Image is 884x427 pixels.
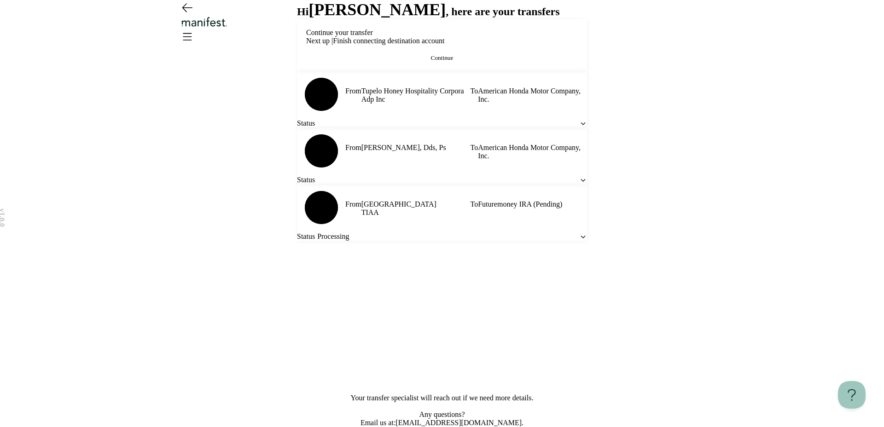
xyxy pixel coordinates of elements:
[180,17,229,27] img: Manifest
[297,232,315,241] span: Status
[306,54,578,62] button: Continue
[478,200,587,208] span: Futuremoney IRA (Pending)
[395,419,522,427] a: [EMAIL_ADDRESS][DOMAIN_NAME]
[361,200,471,208] span: [GEOGRAPHIC_DATA]
[361,144,471,152] span: [PERSON_NAME], Dds, Ps
[471,200,478,208] span: To
[345,144,361,152] span: From
[297,176,315,184] span: Status
[297,119,315,127] span: Status
[471,144,478,152] span: To
[180,17,704,29] div: Logo
[431,54,454,61] span: Continue
[471,87,478,95] span: To
[345,87,361,95] span: From
[317,232,349,241] span: Processing
[361,87,471,95] span: Tupelo Honey Hospitality Corpora
[361,95,471,104] span: Adp Inc
[345,200,361,208] span: From
[297,394,587,427] div: Your transfer specialist will reach out if we need more details. Any questions? Email us at: .
[478,144,587,160] span: American Honda Motor Company, Inc.
[180,29,194,44] button: Open menu
[478,87,587,104] span: American Honda Motor Company, Inc.
[838,381,866,409] iframe: Help Scout Beacon - Open
[361,208,471,217] span: TIAA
